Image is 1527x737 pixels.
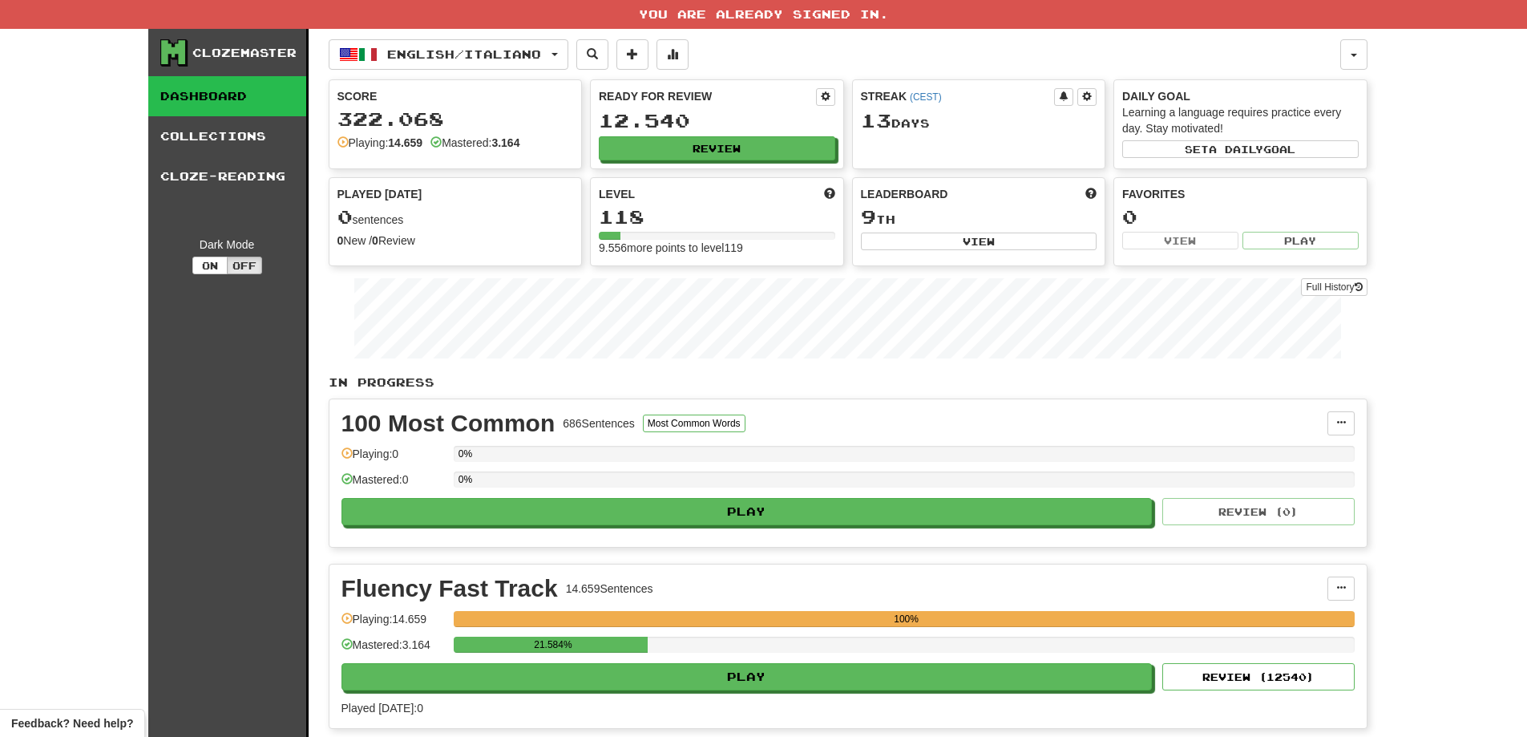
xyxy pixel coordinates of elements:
[341,411,555,435] div: 100 Most Common
[491,136,519,149] strong: 3.164
[341,472,446,498] div: Mastered: 0
[861,109,891,132] span: 13
[337,109,574,129] div: 322.068
[459,637,648,653] div: 21.584%
[861,186,948,202] span: Leaderboard
[192,257,228,274] button: On
[192,45,297,61] div: Clozemaster
[861,88,1055,104] div: Streak
[599,186,635,202] span: Level
[341,498,1153,525] button: Play
[341,702,423,715] span: Played [DATE]: 0
[1122,207,1359,227] div: 0
[160,237,294,253] div: Dark Mode
[599,240,835,256] div: 9.556 more points to level 119
[337,207,574,228] div: sentences
[599,88,816,104] div: Ready for Review
[1122,232,1238,249] button: View
[341,611,446,638] div: Playing: 14.659
[337,135,423,151] div: Playing:
[337,88,574,104] div: Score
[337,205,353,228] span: 0
[566,581,653,597] div: 14.659 Sentences
[337,186,422,202] span: Played [DATE]
[337,233,574,249] div: New / Review
[1122,88,1359,104] div: Daily Goal
[616,39,648,70] button: Add sentence to collection
[861,233,1097,250] button: View
[1085,186,1097,202] span: This week in points, UTC
[861,111,1097,132] div: Day s
[148,116,306,156] a: Collections
[910,91,942,103] a: (CEST)
[599,111,835,131] div: 12.540
[563,415,635,431] div: 686 Sentences
[656,39,689,70] button: More stats
[148,76,306,116] a: Dashboard
[430,135,519,151] div: Mastered:
[1162,663,1355,690] button: Review (12540)
[599,136,835,160] button: Review
[1209,144,1263,155] span: a daily
[861,205,876,228] span: 9
[1122,140,1359,158] button: Seta dailygoal
[1242,232,1359,249] button: Play
[329,375,1367,391] p: In Progress
[341,637,446,663] div: Mastered: 3.164
[599,207,835,227] div: 118
[1122,104,1359,136] div: Learning a language requires practice every day. Stay motivated!
[329,39,568,70] button: English/Italiano
[1162,498,1355,525] button: Review (0)
[459,611,1355,627] div: 100%
[341,663,1153,690] button: Play
[11,715,133,731] span: Open feedback widget
[337,234,344,247] strong: 0
[824,186,835,202] span: Score more points to level up
[576,39,608,70] button: Search sentences
[227,257,262,274] button: Off
[1122,186,1359,202] div: Favorites
[1301,278,1367,296] a: Full History
[387,47,541,61] span: English / Italiano
[388,136,422,149] strong: 14.659
[341,577,558,601] div: Fluency Fast Track
[861,207,1097,228] div: th
[643,415,745,432] button: Most Common Words
[341,446,446,472] div: Playing: 0
[148,156,306,196] a: Cloze-Reading
[372,234,378,247] strong: 0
